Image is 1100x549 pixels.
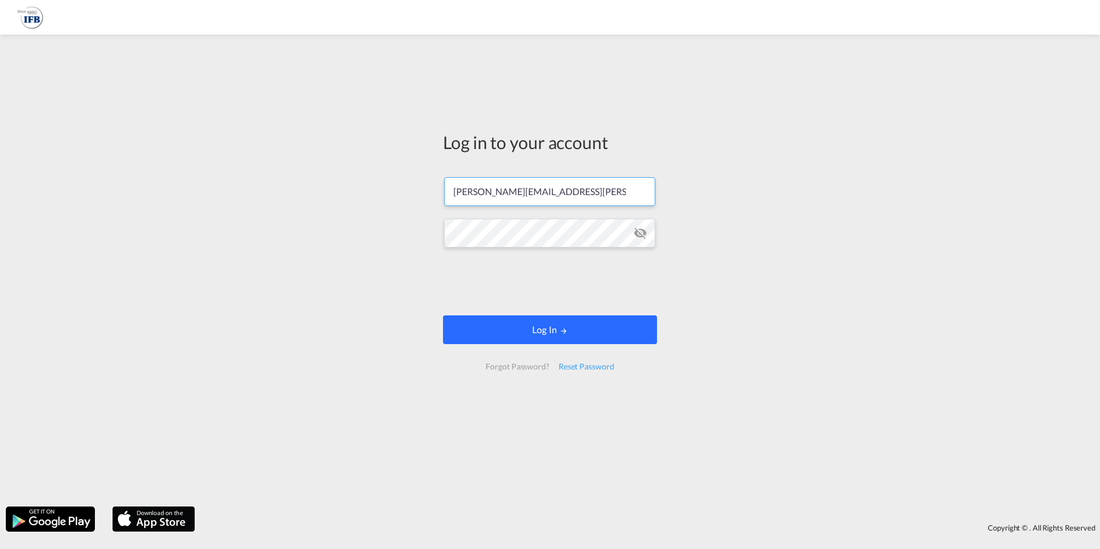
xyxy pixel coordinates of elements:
div: Forgot Password? [481,356,553,377]
img: apple.png [111,505,196,533]
button: LOGIN [443,315,657,344]
img: google.png [5,505,96,533]
iframe: reCAPTCHA [463,259,637,304]
input: Enter email/phone number [444,177,655,206]
div: Reset Password [554,356,619,377]
div: Log in to your account [443,130,657,154]
div: Copyright © . All Rights Reserved [201,518,1100,537]
img: b628ab10256c11eeb52753acbc15d091.png [17,5,43,30]
md-icon: icon-eye-off [633,226,647,240]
